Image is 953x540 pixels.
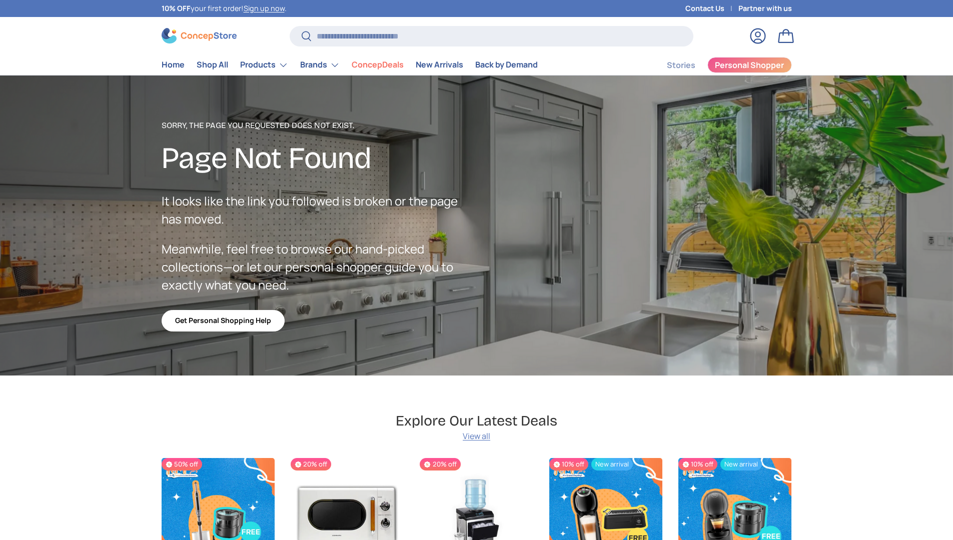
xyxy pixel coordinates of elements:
span: New arrival [720,458,762,470]
p: Sorry, the page you requested does not exist. [162,119,477,131]
span: 50% off [162,458,202,470]
a: Back by Demand [475,55,538,74]
span: 10% off [678,458,717,470]
a: View all [463,430,490,442]
span: 10% off [549,458,588,470]
summary: Products [234,55,294,75]
a: Shop All [197,55,228,74]
a: New Arrivals [416,55,463,74]
a: Get Personal Shopping Help [162,310,285,331]
a: Brands [300,55,340,75]
h2: Explore Our Latest Deals [396,411,557,430]
span: New arrival [591,458,633,470]
p: Meanwhile, feel free to browse our hand-picked collections—or let our personal shopper guide you ... [162,240,477,294]
nav: Secondary [643,55,792,75]
a: Sign up now [244,3,285,13]
p: It looks like the link you followed is broken or the page has moved. [162,192,477,228]
span: 20% off [291,458,331,470]
a: Stories [667,55,695,75]
nav: Primary [162,55,538,75]
span: 20% off [420,458,460,470]
a: ConcepDeals [352,55,404,74]
a: Home [162,55,185,74]
a: Contact Us [685,3,738,14]
h2: Page Not Found [162,139,477,177]
a: Partner with us [738,3,792,14]
span: Personal Shopper [715,61,784,69]
a: Personal Shopper [707,57,792,73]
summary: Brands [294,55,346,75]
a: Products [240,55,288,75]
strong: 10% OFF [162,3,191,13]
img: ConcepStore [162,28,237,43]
p: your first order! . [162,3,287,14]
